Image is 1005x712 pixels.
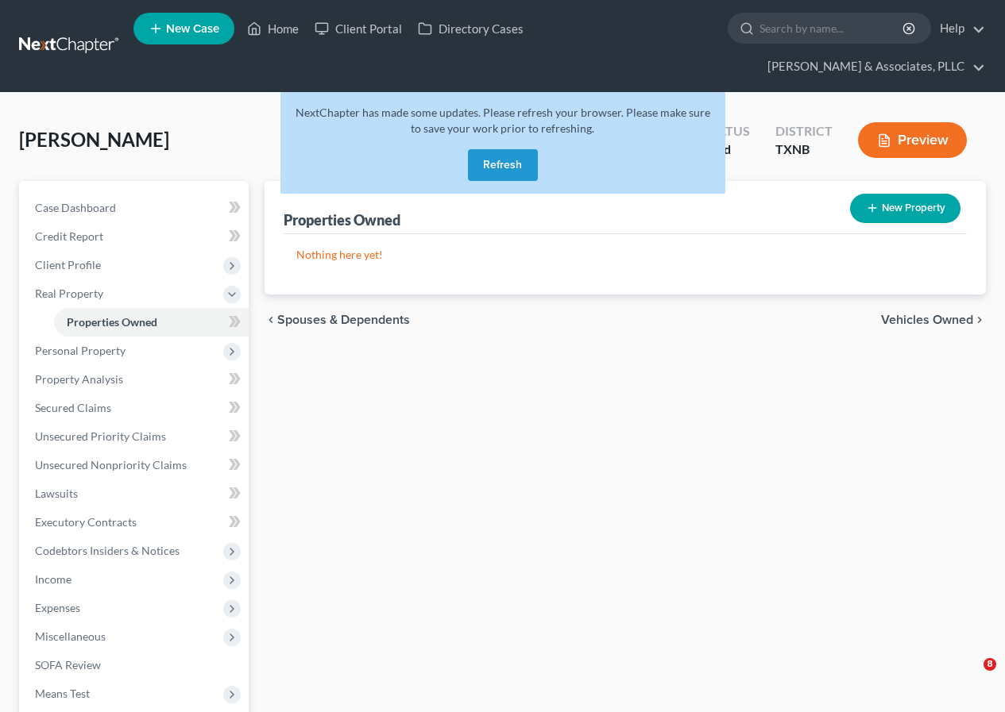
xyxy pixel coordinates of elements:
[775,122,833,140] div: District
[35,658,101,672] span: SOFA Review
[951,658,989,696] iframe: Intercom live chat
[468,149,538,181] button: Refresh
[67,315,157,329] span: Properties Owned
[35,515,137,529] span: Executory Contracts
[19,128,169,151] span: [PERSON_NAME]
[22,651,249,679] a: SOFA Review
[973,314,986,326] i: chevron_right
[239,14,307,43] a: Home
[35,601,80,614] span: Expenses
[881,314,973,326] span: Vehicles Owned
[35,344,126,357] span: Personal Property
[35,544,180,557] span: Codebtors Insiders & Notices
[166,23,219,35] span: New Case
[703,140,750,159] div: Filed
[775,140,833,159] div: TXNB
[35,372,123,386] span: Property Analysis
[858,122,967,158] button: Preview
[284,210,400,229] div: Properties Owned
[22,394,249,422] a: Secured Claims
[35,258,101,271] span: Client Profile
[35,458,187,471] span: Unsecured Nonpriority Claims
[35,201,116,214] span: Case Dashboard
[984,658,996,671] span: 8
[22,422,249,451] a: Unsecured Priority Claims
[760,13,905,43] input: Search by name...
[22,508,249,537] a: Executory Contracts
[277,314,410,326] span: Spouses & Dependents
[35,687,90,700] span: Means Test
[932,14,985,43] a: Help
[35,429,166,443] span: Unsecured Priority Claims
[22,365,249,394] a: Property Analysis
[410,14,531,43] a: Directory Cases
[296,106,710,135] span: NextChapter has made some updates. Please refresh your browser. Please make sure to save your wor...
[307,14,410,43] a: Client Portal
[22,222,249,251] a: Credit Report
[265,314,410,326] button: chevron_left Spouses & Dependents
[22,194,249,222] a: Case Dashboard
[265,314,277,326] i: chevron_left
[850,194,961,223] button: New Property
[54,308,249,337] a: Properties Owned
[22,451,249,479] a: Unsecured Nonpriority Claims
[881,314,986,326] button: Vehicles Owned chevron_right
[35,629,106,643] span: Miscellaneous
[35,287,103,300] span: Real Property
[35,572,72,586] span: Income
[35,487,78,500] span: Lawsuits
[760,52,985,81] a: [PERSON_NAME] & Associates, PLLC
[35,229,103,243] span: Credit Report
[296,247,954,263] p: Nothing here yet!
[35,401,111,414] span: Secured Claims
[22,479,249,508] a: Lawsuits
[703,122,750,140] div: Status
